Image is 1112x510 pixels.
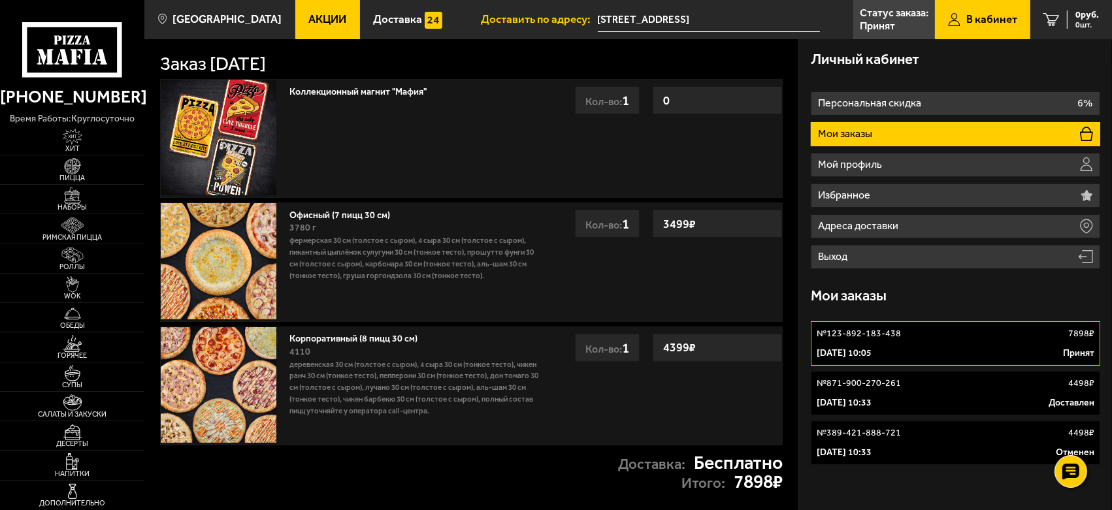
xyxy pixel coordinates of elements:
[817,396,872,409] p: [DATE] 10:33
[811,371,1100,415] a: №871-900-270-2614498₽[DATE] 10:33Доставлен
[966,14,1017,25] span: В кабинет
[817,446,872,459] p: [DATE] 10:33
[1068,377,1094,390] p: 4498 ₽
[818,129,875,139] p: Мои заказы
[575,86,640,114] div: Кол-во:
[598,8,820,32] span: Россия, Санкт-Петербург, улица Электропультовцев, 7АЕ
[681,476,725,490] p: Итого:
[289,206,402,221] a: Офисный (7 пицц 30 см)
[1049,396,1094,409] p: Доставлен
[289,83,438,97] a: Коллекционный магнит "Мафия"
[660,88,673,113] strong: 0
[811,289,887,303] h3: Мои заказы
[818,98,924,108] p: Персональная скидка
[289,330,429,344] a: Корпоративный (8 пицц 30 см)
[811,321,1100,366] a: №123-892-183-4387898₽[DATE] 10:05Принят
[1068,327,1094,340] p: 7898 ₽
[1075,10,1099,20] span: 0 руб.
[575,334,640,362] div: Кол-во:
[860,8,928,18] p: Статус заказа:
[811,52,919,67] h3: Личный кабинет
[172,14,282,25] span: [GEOGRAPHIC_DATA]
[817,377,901,390] p: № 871-900-270-261
[1063,347,1094,360] p: Принят
[811,421,1100,465] a: №389-421-888-7214498₽[DATE] 10:33Отменен
[818,251,850,262] p: Выход
[817,327,901,340] p: № 123-892-183-438
[482,14,598,25] span: Доставить по адресу:
[818,190,873,200] p: Избранное
[289,235,542,281] p: Фермерская 30 см (толстое с сыром), 4 сыра 30 см (толстое с сыром), Пикантный цыплёнок сулугуни 3...
[598,8,820,32] input: Ваш адрес доставки
[575,210,640,238] div: Кол-во:
[622,215,629,232] span: 1
[818,221,901,231] p: Адреса доставки
[618,457,685,471] p: Доставка:
[1075,21,1099,29] span: 0 шт.
[694,454,783,472] strong: Бесплатно
[622,340,629,356] span: 1
[160,55,266,73] h1: Заказ [DATE]
[860,21,895,31] p: Принят
[734,473,783,491] strong: 7898 ₽
[622,92,629,108] span: 1
[1077,98,1092,108] p: 6%
[817,347,872,360] p: [DATE] 10:05
[425,12,442,29] img: 15daf4d41897b9f0e9f617042186c801.svg
[660,212,699,236] strong: 3499 ₽
[1068,426,1094,439] p: 4498 ₽
[289,346,310,357] span: 4110
[373,14,422,25] span: Доставка
[308,14,346,25] span: Акции
[817,426,901,439] p: № 389-421-888-721
[818,159,885,170] p: Мой профиль
[289,359,542,417] p: Деревенская 30 см (толстое с сыром), 4 сыра 30 см (тонкое тесто), Чикен Ранч 30 см (тонкое тесто)...
[1056,446,1094,459] p: Отменен
[289,222,316,233] span: 3780 г
[660,335,699,360] strong: 4399 ₽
